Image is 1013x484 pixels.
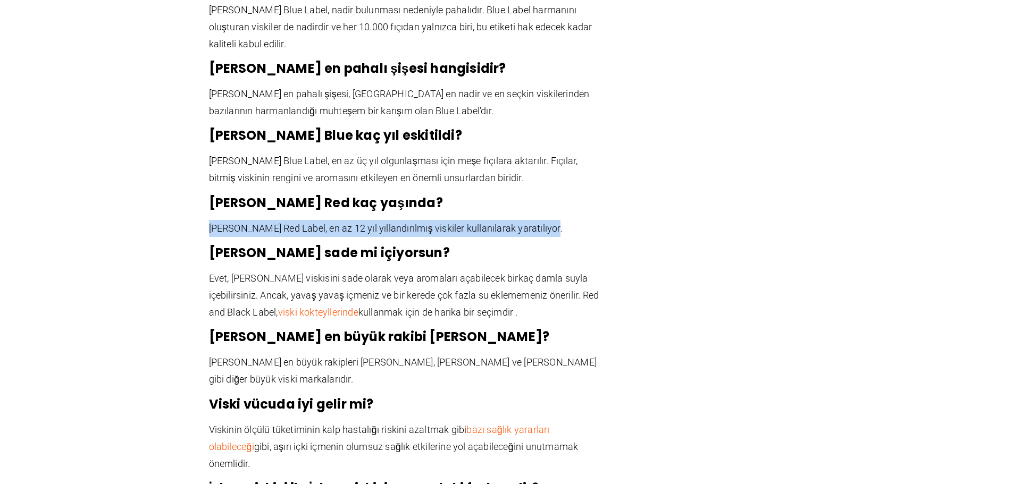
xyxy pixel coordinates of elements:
font: [PERSON_NAME] en büyük rakibi [PERSON_NAME]? [209,328,550,345]
font: [PERSON_NAME] en büyük rakipleri [PERSON_NAME], [PERSON_NAME] ve [PERSON_NAME] gibi diğer büyük v... [209,356,597,385]
a: viski kokteyllerinde [278,307,358,318]
a: bazı sağlık yararları olabileceği [209,424,550,452]
font: [PERSON_NAME] Red Label, en az 12 yıl yıllandırılmış viskiler kullanılarak yaratılıyor. [209,223,563,234]
font: [PERSON_NAME] Blue Label, en az üç yıl olgunlaşması için meşe fıçılara aktarılır. Fıçılar, bitmiş... [209,155,578,183]
font: [PERSON_NAME] Red kaç yaşında? [209,194,443,211]
font: [PERSON_NAME] Blue Label, nadir bulunması nedeniyle pahalıdır. Blue Label harmanını oluşturan vis... [209,4,592,49]
font: kullanmak için de harika bir seçimdir . [358,307,518,318]
font: gibi, aşırı içki içmenin olumsuz sağlık etkilerine yol açabileceğini unutmamak önemlidir. [209,441,579,469]
font: Viskinin ölçülü tüketiminin kalp hastalığı riskini azaltmak gibi [209,424,467,435]
font: Evet, [PERSON_NAME] viskisini sade olarak veya aromaları açabilecek birkaç damla suyla içebilirsi... [209,273,599,318]
font: [PERSON_NAME] sade mi içiyorsun? [209,244,450,261]
font: [PERSON_NAME] en pahalı şişesi hangisidir? [209,60,506,77]
font: Viski vücuda iyi gelir mi? [209,395,374,413]
font: [PERSON_NAME] Blue kaç yıl eskitildi? [209,126,462,144]
font: [PERSON_NAME] en pahalı şişesi, [GEOGRAPHIC_DATA] en nadir ve en seçkin viskilerinden bazılarının... [209,88,590,116]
